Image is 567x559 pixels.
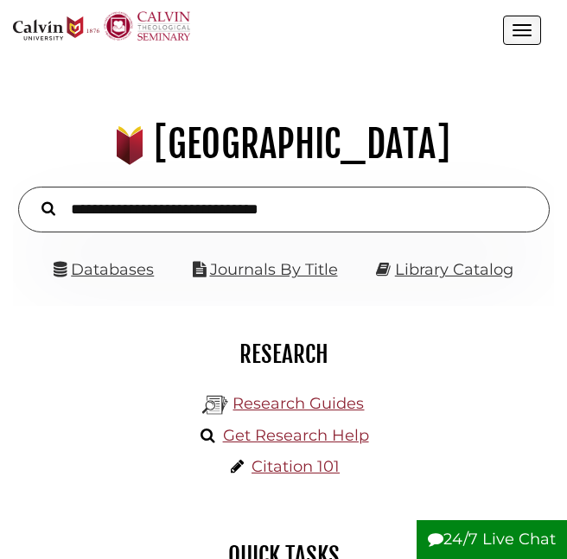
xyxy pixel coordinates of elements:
[223,426,369,445] a: Get Research Help
[41,201,55,217] i: Search
[202,392,228,418] img: Hekman Library Logo
[503,16,541,45] button: Open the menu
[210,260,338,279] a: Journals By Title
[54,260,154,279] a: Databases
[22,121,545,168] h1: [GEOGRAPHIC_DATA]
[26,340,541,369] h2: Research
[33,197,64,219] button: Search
[252,457,340,476] a: Citation 101
[104,11,190,41] img: Calvin Theological Seminary
[395,260,513,279] a: Library Catalog
[233,394,364,413] a: Research Guides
